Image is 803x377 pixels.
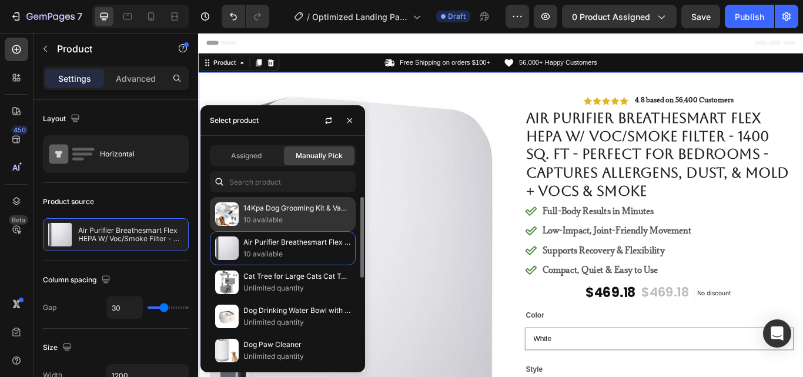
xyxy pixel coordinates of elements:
[5,5,88,28] button: 7
[43,302,56,313] div: Gap
[243,248,350,260] p: 10 available
[243,339,350,351] p: Dog Paw Cleaner
[210,115,259,126] div: Select product
[681,5,720,28] button: Save
[401,223,574,238] p: Low-Impact, Joint-Friendly Movement
[48,223,72,246] img: product feature img
[380,87,694,196] h1: Air Purifier Breathesmart Flex HEPA W/ Voc/Smoke Filter - 1400 Sq. Ft - Perfect for Bedrooms - Ca...
[215,236,239,260] img: collections
[691,12,711,22] span: Save
[243,351,350,362] p: Unlimited quantity
[243,236,350,248] p: Air Purifier Breathesmart Flex HEPA W/ Voc/Smoke Filter - 1400 Sq. Ft - Perfect for Bedrooms - Ca...
[725,5,774,28] button: Publish
[448,11,466,22] span: Draft
[572,11,650,23] span: 0 product assigned
[107,297,142,318] input: Auto
[78,226,183,243] p: Air Purifier Breathesmart Flex HEPA W/ Voc/Smoke Filter - 1400 Sq. Ft - Perfect for Bedrooms - Ca...
[296,151,343,161] span: Manually Pick
[77,9,82,24] p: 7
[215,305,239,328] img: collections
[380,321,404,338] legend: Color
[43,340,74,356] div: Size
[210,171,356,192] input: Search in Settings & Advanced
[57,42,157,56] p: Product
[43,111,82,127] div: Layout
[15,29,46,40] div: Product
[9,215,28,225] div: Beta
[116,72,156,85] p: Advanced
[243,202,350,214] p: 14Kpa Dog Grooming Kit & Vacuum, 2.5L Pet Hair Vacuum Suction 99% Pet Hair,3 Modes Suction Dog Gr...
[509,73,624,84] strong: 4.8 based on 56,400 Customers
[243,271,350,282] p: Cat Tree for Large Cats Cat Tower for Indoor
[43,196,94,207] div: Product source
[215,202,239,226] img: collections
[401,201,574,215] p: Full-Body Results in Minutes
[307,11,310,23] span: /
[215,339,239,362] img: collections
[243,305,350,316] p: Dog Drinking Water Bowl with Floating Design - Non-Wetting, Non-Skid, Large Capacity
[58,72,91,85] p: Settings
[581,298,621,309] p: No discount
[243,316,350,328] p: Unlimited quantity
[735,11,764,23] div: Publish
[562,5,677,28] button: 0 product assigned
[450,292,511,315] div: $469.18
[243,214,350,226] p: 10 available
[43,272,113,288] div: Column spacing
[100,141,172,168] div: Horizontal
[516,292,573,314] div: $469.18
[222,5,269,28] div: Undo/Redo
[243,282,350,294] p: Unlimited quantity
[231,151,262,161] span: Assigned
[401,270,536,283] strong: Compact, Quiet & Easy to Use
[198,33,803,377] iframe: Design area
[312,11,408,23] span: Optimized Landing Page Template
[215,271,239,294] img: collections
[401,247,543,260] strong: Supports Recovery & Flexibility
[763,319,791,348] div: Open Intercom Messenger
[11,125,28,135] div: 450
